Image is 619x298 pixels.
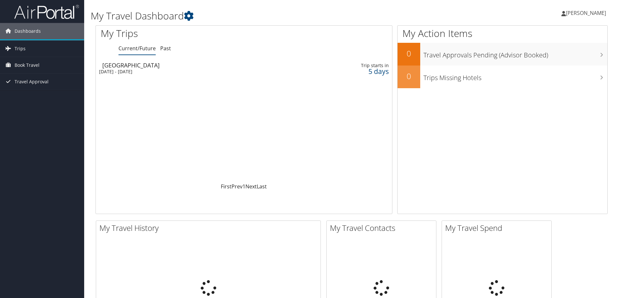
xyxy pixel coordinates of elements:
[398,66,607,88] a: 0Trips Missing Hotels
[99,222,321,233] h2: My Travel History
[398,48,420,59] h2: 0
[326,68,388,74] div: 5 days
[566,9,606,17] span: [PERSON_NAME]
[445,222,551,233] h2: My Travel Spend
[561,3,613,23] a: [PERSON_NAME]
[257,183,267,190] a: Last
[91,9,439,23] h1: My Travel Dashboard
[118,45,156,52] a: Current/Future
[398,27,607,40] h1: My Action Items
[231,183,242,190] a: Prev
[160,45,171,52] a: Past
[398,43,607,66] a: 0Travel Approvals Pending (Advisor Booked)
[15,41,26,57] span: Trips
[15,57,39,73] span: Book Travel
[423,47,607,60] h3: Travel Approvals Pending (Advisor Booked)
[245,183,257,190] a: Next
[102,62,291,68] div: [GEOGRAPHIC_DATA]
[14,4,79,19] img: airportal-logo.png
[15,74,49,90] span: Travel Approval
[221,183,231,190] a: First
[330,222,436,233] h2: My Travel Contacts
[242,183,245,190] a: 1
[15,23,41,39] span: Dashboards
[101,27,264,40] h1: My Trips
[326,63,388,68] div: Trip starts in
[398,71,420,82] h2: 0
[423,70,607,82] h3: Trips Missing Hotels
[99,69,288,75] div: [DATE] - [DATE]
